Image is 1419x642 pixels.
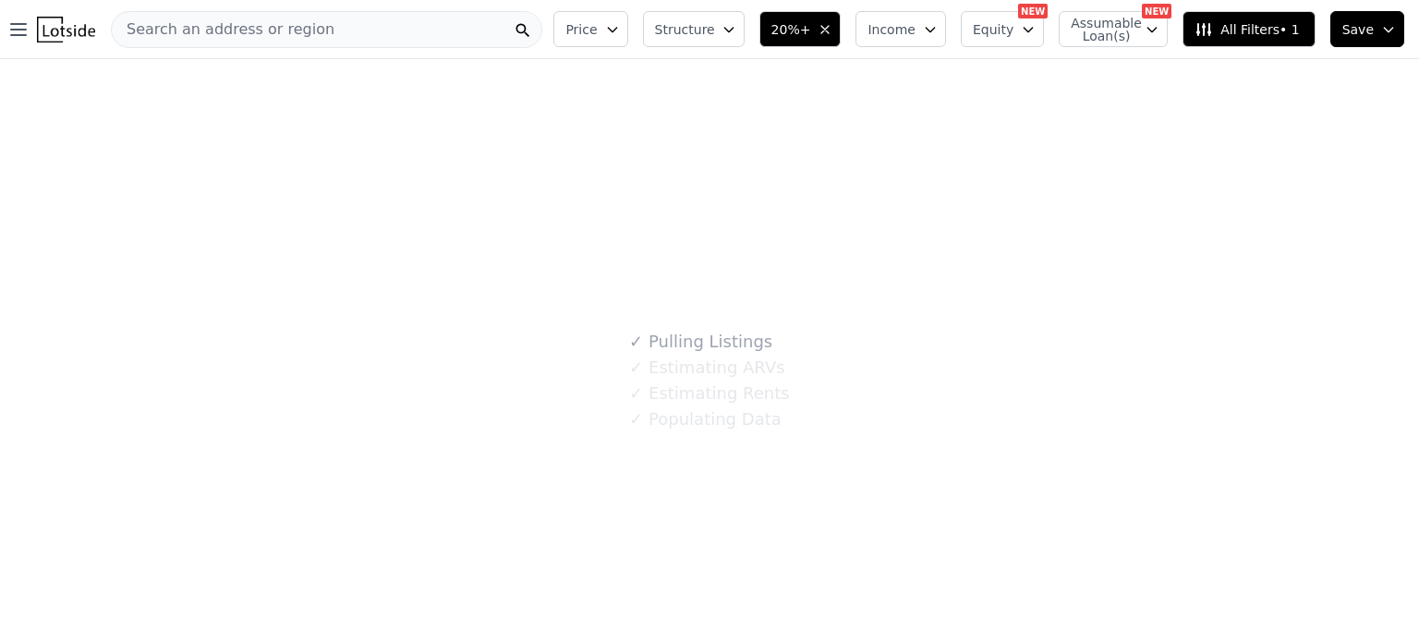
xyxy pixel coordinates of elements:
span: All Filters • 1 [1195,20,1299,39]
span: Equity [973,20,1013,39]
div: Pulling Listings [629,329,772,355]
button: All Filters• 1 [1182,11,1315,47]
div: Populating Data [629,406,781,432]
button: Price [553,11,627,47]
button: 20%+ [759,11,842,47]
span: Search an address or region [112,18,334,41]
img: Lotside [37,17,95,42]
button: Save [1330,11,1404,47]
div: Estimating ARVs [629,355,784,381]
span: ✓ [629,333,643,351]
button: Income [855,11,946,47]
div: NEW [1018,4,1048,18]
div: Estimating Rents [629,381,789,406]
span: Income [867,20,916,39]
span: Price [565,20,597,39]
div: NEW [1142,4,1171,18]
span: ✓ [629,358,643,377]
span: Structure [655,20,714,39]
span: ✓ [629,410,643,429]
button: Equity [961,11,1044,47]
span: Save [1342,20,1374,39]
span: Assumable Loan(s) [1071,17,1130,42]
span: ✓ [629,384,643,403]
button: Assumable Loan(s) [1059,11,1168,47]
span: 20%+ [771,20,811,39]
button: Structure [643,11,745,47]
